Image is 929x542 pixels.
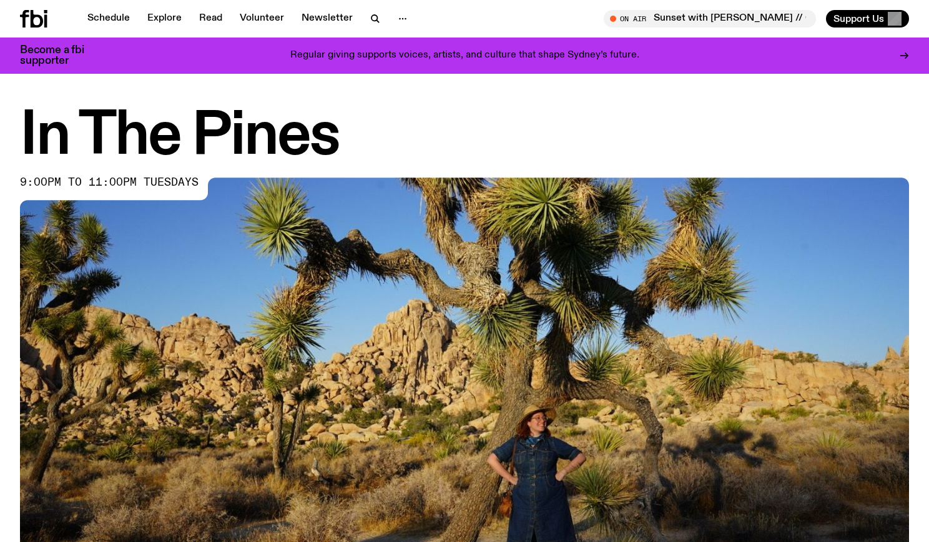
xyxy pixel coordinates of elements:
a: Read [192,10,230,28]
button: On AirSunset with [PERSON_NAME] // Guest Mix: [PERSON_NAME] [604,10,816,28]
button: Support Us [826,10,909,28]
a: Explore [140,10,189,28]
h1: In The Pines [20,109,909,165]
h3: Become a fbi supporter [20,45,100,66]
span: Support Us [833,13,884,24]
p: Regular giving supports voices, artists, and culture that shape Sydney’s future. [290,50,639,61]
a: Volunteer [232,10,292,28]
span: 9:00pm to 11:00pm tuesdays [20,178,199,188]
a: Schedule [80,10,137,28]
a: Newsletter [294,10,360,28]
